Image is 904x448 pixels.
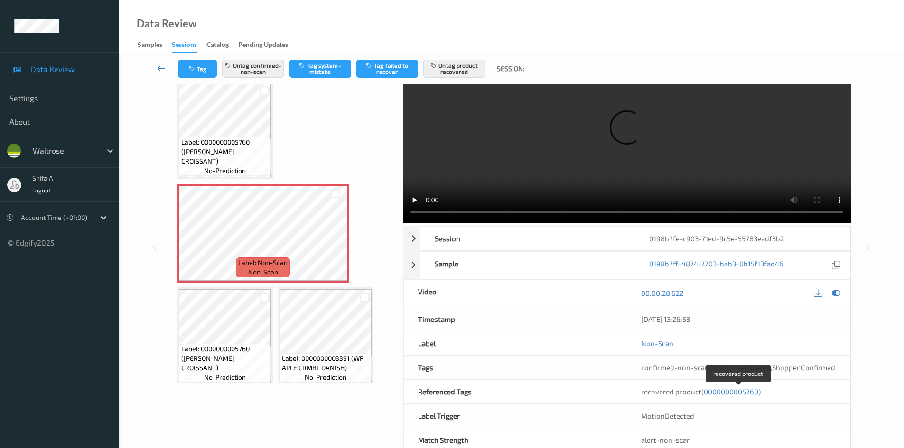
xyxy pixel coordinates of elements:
[403,226,850,251] div: Session0198b7fe-c903-71ed-9c5e-55783eadf3b2
[404,280,627,307] div: Video
[238,38,298,52] a: Pending Updates
[641,363,835,372] span: , ,
[178,60,217,78] button: Tag
[356,60,418,78] button: Tag failed to recover
[404,404,627,428] div: Label Trigger
[627,404,850,428] div: MotionDetected
[137,19,196,28] div: Data Review
[172,40,197,53] div: Sessions
[138,38,172,52] a: Samples
[641,288,683,298] a: 00:00:28.622
[238,40,288,52] div: Pending Updates
[710,363,771,372] span: product recovered
[701,387,761,396] span: (0000000005760)
[641,435,836,445] div: alert-non-scan
[420,227,635,250] div: Session
[138,40,162,52] div: Samples
[635,227,849,250] div: 0198b7fe-c903-71ed-9c5e-55783eadf3b2
[181,344,269,373] span: Label: 0000000005760 ([PERSON_NAME] CROISSANT)
[641,314,836,324] div: [DATE] 13:26:53
[206,38,238,52] a: Catalog
[404,307,627,331] div: Timestamp
[420,252,635,279] div: Sample
[204,166,246,175] span: no-prediction
[423,60,485,78] button: Untag product recovered
[204,373,246,382] span: no-prediction
[222,60,284,78] button: Untag confirmed-non-scan
[238,258,288,267] span: Label: Non-Scan
[772,363,835,372] span: Shopper Confirmed
[404,331,627,355] div: Label
[403,251,850,279] div: Sample0198b7ff-4874-7703-bab3-0b15f13fad46
[206,40,229,52] div: Catalog
[649,259,783,272] a: 0198b7ff-4874-7703-bab3-0b15f13fad46
[181,137,269,166] span: Label: 0000000005760 ([PERSON_NAME] CROISSANT)
[172,38,206,53] a: Sessions
[282,354,369,373] span: Label: 0000000003391 (WR APLE CRMBL DANISH)
[404,380,627,403] div: Referenced Tags
[289,60,351,78] button: Tag system-mistake
[641,363,709,372] span: confirmed-non-scan
[641,387,761,396] span: recovered product
[497,64,524,73] span: Session:
[248,267,278,277] span: non-scan
[305,373,346,382] span: no-prediction
[641,338,673,348] a: Non-Scan
[404,356,627,379] div: Tags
